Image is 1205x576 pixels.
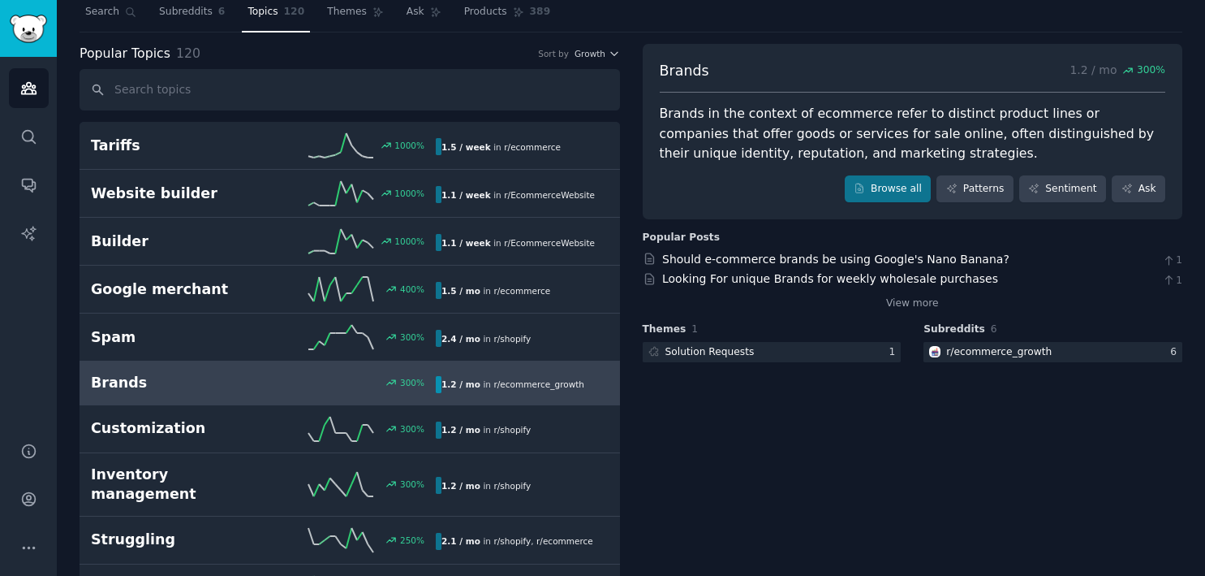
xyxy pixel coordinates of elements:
div: 400 % [400,284,424,295]
a: Brands300%1.2 / moin r/ecommerce_growth [80,362,620,405]
span: 1 [1162,253,1182,268]
h2: Builder [91,232,264,252]
span: r/ ecommerce [504,142,561,152]
p: 1.2 / mo [1069,61,1165,81]
a: View more [886,297,939,311]
span: r/ ecommerce [536,536,593,546]
h2: Inventory management [91,465,264,505]
span: r/ EcommerceWebsite [504,238,595,248]
span: r/ ecommerce [493,286,550,296]
div: Brands in the context of ecommerce refer to distinct product lines or companies that offer goods ... [660,104,1166,164]
span: Search [85,5,119,19]
div: 6 [1170,345,1182,360]
input: Search topics [80,69,620,110]
a: Customization300%1.2 / moin r/shopify [80,405,620,453]
div: Sort by [538,48,569,59]
a: Builder1000%1.1 / weekin r/EcommerceWebsite [80,218,620,266]
div: 1 [889,345,901,360]
div: in [436,533,597,550]
span: Subreddits [923,323,985,337]
a: Website builder1000%1.1 / weekin r/EcommerceWebsite [80,170,620,218]
h2: Tariffs [91,136,264,156]
span: 389 [530,5,551,19]
h2: Spam [91,327,264,348]
div: in [436,234,597,251]
a: Solution Requests1 [643,342,902,362]
span: 120 [284,5,305,19]
div: 1000 % [394,236,424,247]
a: Looking For unique Brands for weekly wholesale purchases [662,272,998,285]
b: 1.5 / week [441,142,491,152]
button: Growth [575,48,620,59]
a: Sentiment [1019,175,1106,203]
a: Inventory management300%1.2 / moin r/shopify [80,453,620,517]
b: 1.2 / mo [441,379,480,389]
a: Ask [1112,175,1165,203]
span: r/ ecommerce_growth [493,379,584,389]
b: 1.2 / mo [441,481,480,491]
a: Browse all [845,175,932,203]
img: GummySearch logo [10,15,47,43]
span: r/ shopify [493,425,531,435]
span: r/ shopify [493,536,531,546]
div: in [436,186,597,203]
span: 1 [691,323,698,335]
h2: Website builder [91,184,264,204]
div: Popular Posts [643,231,721,245]
span: Popular Topics [80,44,170,64]
div: in [436,330,536,347]
span: r/ shopify [493,334,531,344]
div: 1000 % [394,140,424,151]
b: 1.1 / week [441,238,491,248]
span: Themes [643,323,686,337]
span: 120 [176,45,200,61]
a: Google merchant400%1.5 / moin r/ecommerce [80,266,620,314]
b: 1.5 / mo [441,286,480,296]
h2: Brands [91,373,264,393]
div: Solution Requests [665,345,755,360]
span: Themes [327,5,367,19]
b: 1.2 / mo [441,425,480,435]
div: in [436,376,590,393]
div: in [436,422,536,439]
h2: Customization [91,418,264,439]
div: 1000 % [394,188,424,199]
a: Spam300%2.4 / moin r/shopify [80,314,620,362]
span: 300 % [1137,63,1165,78]
a: ecommerce_growthr/ecommerce_growth6 [923,342,1182,362]
div: r/ ecommerce_growth [946,345,1052,360]
span: 1 [1162,274,1182,288]
div: in [436,477,536,494]
div: 300 % [400,377,424,388]
span: r/ shopify [493,481,531,491]
a: Tariffs1000%1.5 / weekin r/ecommerce [80,122,620,170]
div: 250 % [400,535,424,546]
span: Subreddits [159,5,213,19]
span: 6 [218,5,226,19]
div: in [436,138,566,155]
h2: Struggling [91,530,264,550]
div: 300 % [400,331,424,343]
b: 1.1 / week [441,190,491,200]
b: 2.4 / mo [441,334,480,344]
span: Brands [660,61,709,81]
span: Topics [247,5,278,19]
span: , [531,536,533,546]
a: Should e-commerce brands be using Google's Nano Banana? [662,253,1009,266]
a: Patterns [936,175,1013,203]
span: r/ EcommerceWebsite [504,190,595,200]
span: 6 [991,323,997,335]
span: Growth [575,48,605,59]
div: 300 % [400,423,424,435]
div: in [436,282,556,299]
b: 2.1 / mo [441,536,480,546]
h2: Google merchant [91,279,264,300]
div: 300 % [400,479,424,490]
span: Ask [407,5,424,19]
a: Struggling250%2.1 / moin r/shopify,r/ecommerce [80,517,620,565]
img: ecommerce_growth [929,346,940,357]
span: Products [464,5,507,19]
